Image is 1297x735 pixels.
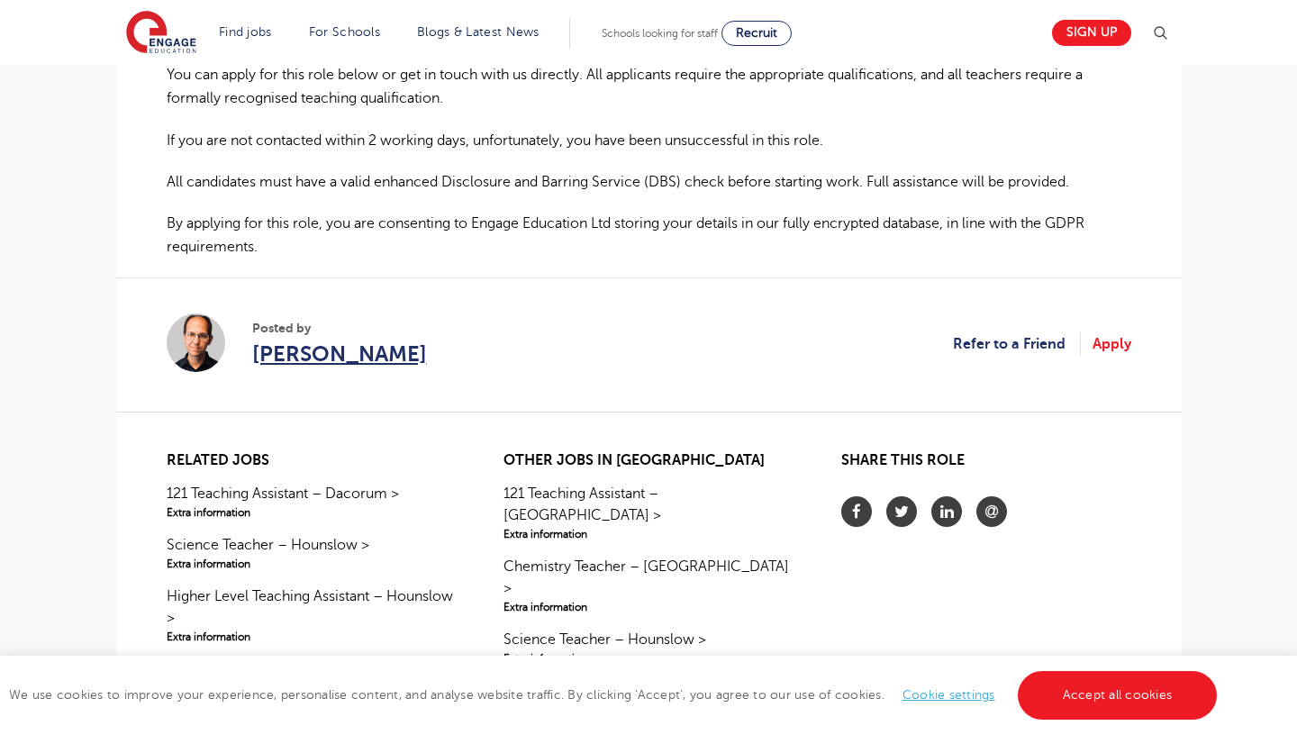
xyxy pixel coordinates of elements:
a: Refer to a Friend [953,332,1081,356]
a: Cookie settings [902,688,995,702]
a: 121 Teaching Assistant – [GEOGRAPHIC_DATA] >Extra information [503,483,793,542]
a: Science Teacher – Hounslow >Extra information [167,534,456,572]
a: 121 Teaching Assistant – Dacorum >Extra information [167,483,456,521]
a: [PERSON_NAME] [252,338,427,370]
span: Extra information [167,629,456,645]
span: Extra information [503,526,793,542]
a: Find jobs [219,25,272,39]
span: Extra information [503,650,793,667]
span: Extra information [503,599,793,615]
span: Posted by [252,319,427,338]
a: Blogs & Latest News [417,25,540,39]
span: Extra information [167,504,456,521]
a: Recruit [721,21,792,46]
a: Chemistry Teacher – [GEOGRAPHIC_DATA] >Extra information [503,556,793,615]
span: Schools looking for staff [602,27,718,40]
a: For Schools [309,25,380,39]
p: You can apply for this role below or get in touch with us directly. All applicants require the ap... [167,63,1131,111]
p: All candidates must have a valid enhanced Disclosure and Barring Service (DBS) check before start... [167,170,1131,194]
span: Extra information [167,556,456,572]
a: Sign up [1052,20,1131,46]
p: If you are not contacted within 2 working days, unfortunately, you have been unsuccessful in this... [167,129,1131,152]
span: We use cookies to improve your experience, personalise content, and analyse website traffic. By c... [9,688,1221,702]
a: Apply [1093,332,1131,356]
span: Recruit [736,26,777,40]
img: Engage Education [126,11,196,56]
a: Higher Level Teaching Assistant – Hounslow >Extra information [167,585,456,645]
h2: Related jobs [167,452,456,469]
p: By applying for this role, you are consenting to Engage Education Ltd storing your details in our... [167,212,1131,259]
a: Science Teacher – Hounslow >Extra information [503,629,793,667]
h2: Share this role [841,452,1130,478]
h2: Other jobs in [GEOGRAPHIC_DATA] [503,452,793,469]
a: Accept all cookies [1018,671,1218,720]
